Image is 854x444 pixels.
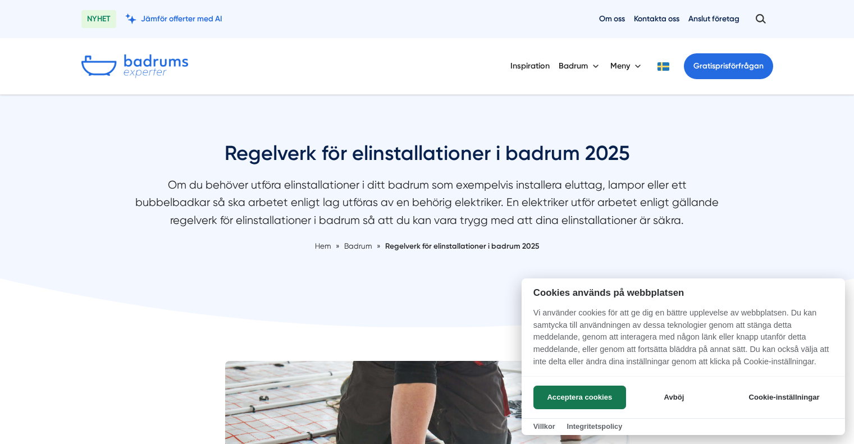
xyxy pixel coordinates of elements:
h2: Cookies används på webbplatsen [522,287,845,298]
button: Avböj [629,386,719,409]
a: Integritetspolicy [567,422,622,431]
button: Cookie-inställningar [735,386,833,409]
p: Vi använder cookies för att ge dig en bättre upplevelse av webbplatsen. Du kan samtycka till anvä... [522,307,845,376]
button: Acceptera cookies [533,386,626,409]
a: Villkor [533,422,555,431]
